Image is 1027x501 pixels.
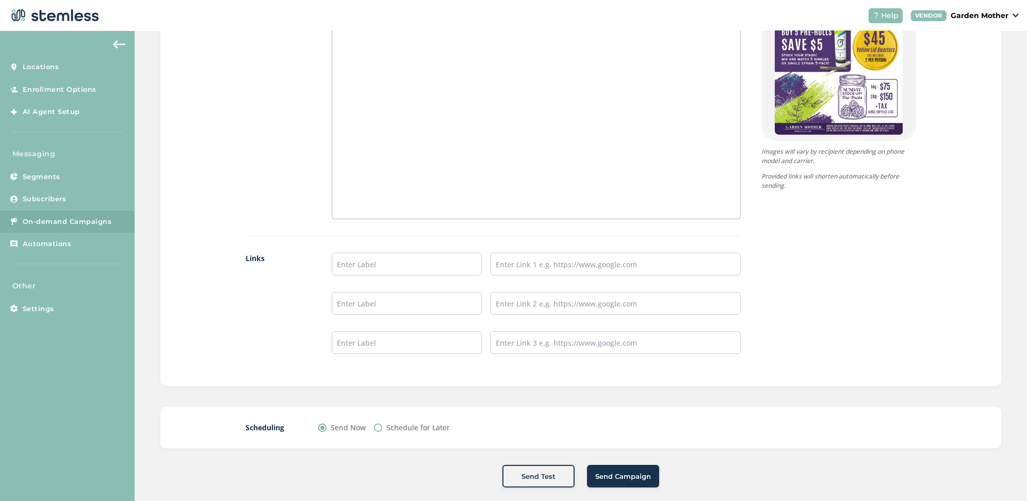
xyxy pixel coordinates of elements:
[23,304,54,314] span: Settings
[332,331,482,354] input: Enter Label
[23,239,72,249] span: Automations
[23,172,60,182] span: Segments
[975,451,1027,501] iframe: Chat Widget
[23,194,67,204] span: Subscribers
[23,107,80,117] span: AI Agent Setup
[332,253,482,276] input: Enter Label
[23,62,59,72] span: Locations
[490,292,741,315] input: Enter Link 2 e.g. https://www.google.com
[873,12,879,19] img: icon-help-white-03924b79.svg
[490,253,741,276] input: Enter Link 1 e.g. https://www.google.com
[502,465,575,488] button: Send Test
[23,217,112,227] span: On-demand Campaigns
[23,85,96,95] span: Enrollment Options
[761,172,916,190] p: Provided links will shorten automatically before sending.
[386,422,450,433] label: Schedule for Later
[595,472,651,482] span: Send Campaign
[881,10,899,21] span: Help
[587,465,659,488] button: Send Campaign
[331,422,366,433] label: Send Now
[332,292,482,315] input: Enter Label
[761,147,916,166] p: Images will vary by recipient depending on phone model and carrier.
[490,331,741,354] input: Enter Link 3 e.g. https://www.google.com
[8,5,99,26] img: logo-dark-0685b13c.svg
[911,10,947,21] div: VENDOR
[951,10,1008,21] p: Garden Mother
[113,40,125,49] img: icon-arrow-back-accent-c549486e.svg
[521,472,556,482] span: Send Test
[246,422,298,433] label: Scheduling
[246,253,311,370] label: Links
[1013,13,1019,18] img: icon_down-arrow-small-66adaf34.svg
